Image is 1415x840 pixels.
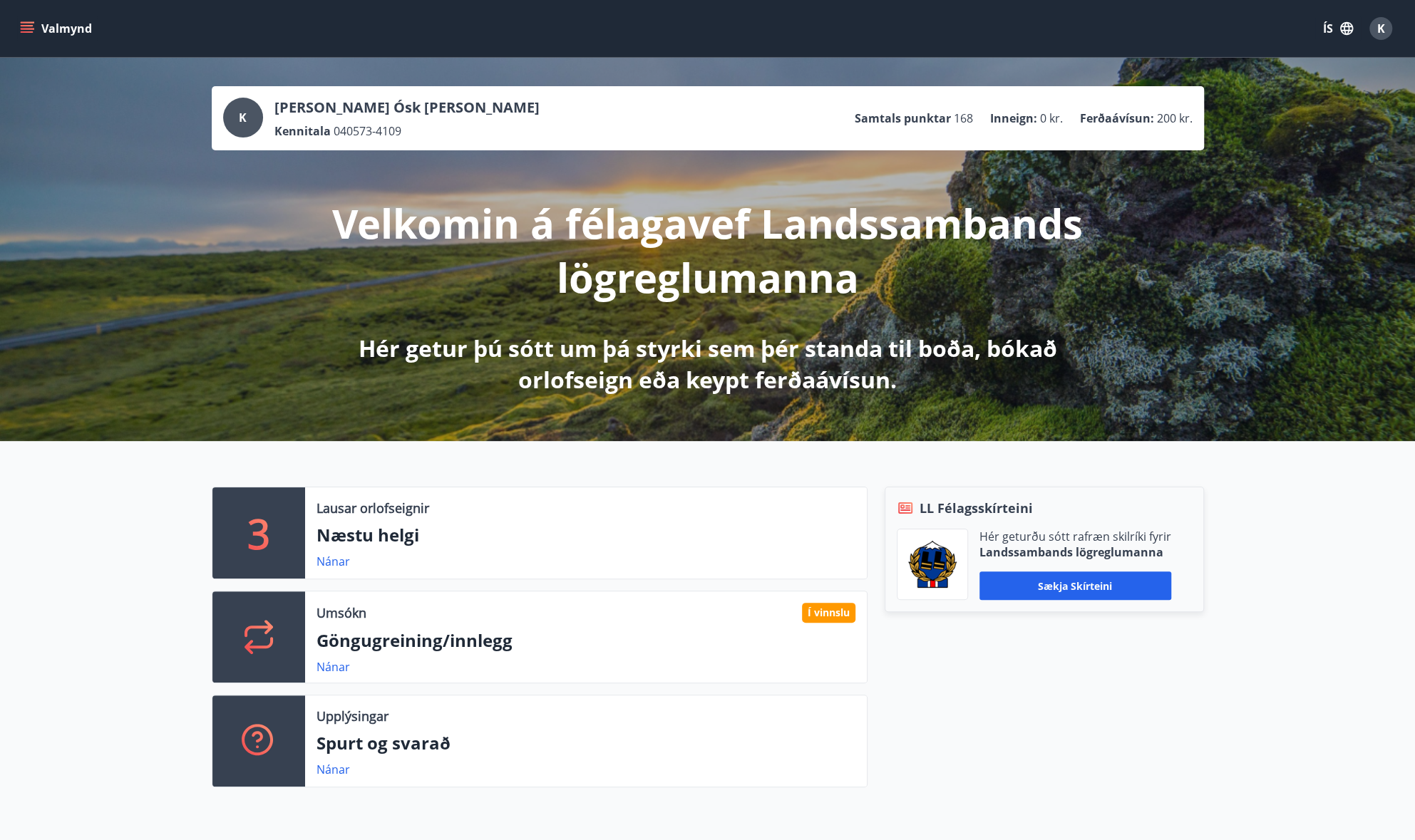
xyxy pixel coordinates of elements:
span: 200 kr. [1157,110,1193,126]
button: Sækja skírteini [979,571,1171,600]
p: Landssambands lögreglumanna [979,544,1171,560]
span: K [239,110,247,125]
a: Nánar [317,762,350,777]
p: Kennitala [274,123,331,139]
p: Næstu helgi [317,523,855,547]
span: 0 kr. [1040,110,1063,126]
p: Samtals punktar [855,110,951,126]
div: Í vinnslu [802,603,855,623]
button: menu [17,16,98,41]
p: Upplýsingar [317,707,389,725]
a: Nánar [317,554,350,569]
p: [PERSON_NAME] Ósk [PERSON_NAME] [274,98,540,118]
p: Umsókn [317,603,366,622]
span: K [1377,21,1385,36]
p: Hér geturðu sótt rafræn skilríki fyrir [979,529,1171,544]
span: 040573-4109 [334,123,401,139]
span: LL Félagsskírteini [920,499,1033,517]
p: Velkomin á félagavef Landssambands lögreglumanna [331,196,1084,304]
a: Nánar [317,659,350,675]
p: Ferðaávísun : [1080,110,1154,126]
p: Inneign : [990,110,1037,126]
p: Lausar orlofseignir [317,499,429,517]
span: 168 [954,110,973,126]
button: K [1364,11,1398,46]
p: Spurt og svarað [317,731,855,755]
p: Hér getur þú sótt um þá styrki sem þér standa til boða, bókað orlofseign eða keypt ferðaávísun. [331,333,1084,395]
p: Göngugreining/innlegg [317,628,855,653]
img: 1cqKbADZNYZ4wXUG0EC2JmCwhQh0Y6EN22Kw4FTY.png [908,541,957,588]
p: 3 [247,506,270,560]
button: ÍS [1315,16,1361,41]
